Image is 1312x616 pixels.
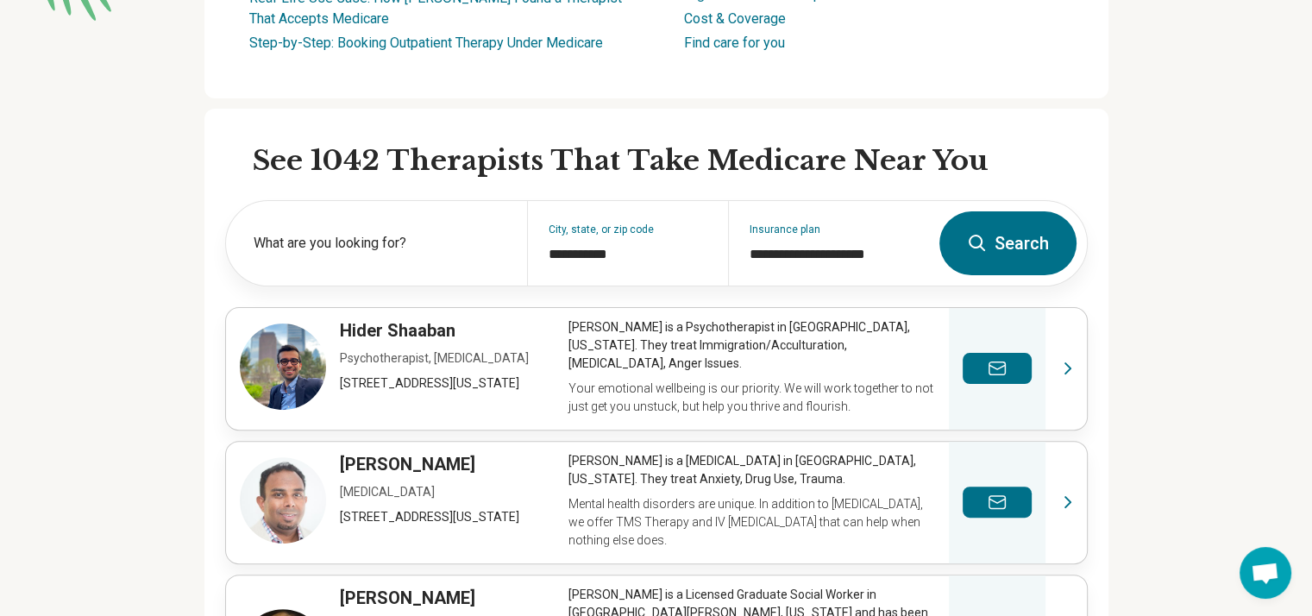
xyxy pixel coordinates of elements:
[939,211,1077,275] button: Search
[253,143,1088,179] h2: See 1042 Therapists That Take Medicare Near You
[963,353,1032,384] button: Send a message
[684,10,786,27] a: Cost & Coverage
[249,35,603,51] a: Step-by-Step: Booking Outpatient Therapy Under Medicare
[1240,547,1291,599] div: Open chat
[254,233,506,254] label: What are you looking for?
[963,487,1032,518] button: Send a message
[684,35,785,51] a: Find care for you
